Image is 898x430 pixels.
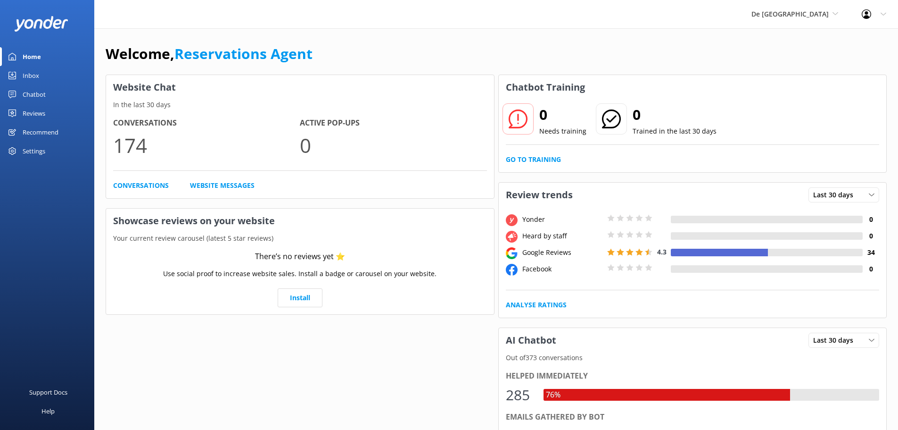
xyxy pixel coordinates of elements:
h2: 0 [633,103,717,126]
p: 0 [300,129,486,161]
p: 174 [113,129,300,161]
div: Google Reviews [520,247,605,258]
p: In the last 30 days [106,100,494,110]
span: De [GEOGRAPHIC_DATA] [751,9,829,18]
div: Recommend [23,123,58,142]
div: There’s no reviews yet ⭐ [255,251,345,263]
p: Out of 373 conversations [499,353,887,363]
p: Your current review carousel (latest 5 star reviews) [106,233,494,244]
h3: AI Chatbot [499,328,563,353]
div: 76% [544,389,563,401]
div: Emails gathered by bot [506,411,880,423]
span: Last 30 days [813,190,859,200]
div: Settings [23,142,45,160]
h1: Welcome, [106,42,313,65]
h3: Review trends [499,183,580,207]
span: Last 30 days [813,335,859,346]
h3: Showcase reviews on your website [106,209,494,233]
h2: 0 [539,103,586,126]
div: Facebook [520,264,605,274]
a: Install [278,288,322,307]
div: 285 [506,384,534,406]
span: 4.3 [657,247,667,256]
a: Conversations [113,180,169,191]
div: Inbox [23,66,39,85]
h4: 0 [863,231,879,241]
h4: Conversations [113,117,300,129]
div: Helped immediately [506,370,880,382]
p: Trained in the last 30 days [633,126,717,136]
h4: 0 [863,264,879,274]
div: Home [23,47,41,66]
div: Yonder [520,214,605,225]
a: Website Messages [190,180,255,191]
div: Help [41,402,55,421]
h4: 34 [863,247,879,258]
a: Analyse Ratings [506,300,567,310]
img: yonder-white-logo.png [14,16,68,32]
h4: Active Pop-ups [300,117,486,129]
p: Needs training [539,126,586,136]
h4: 0 [863,214,879,225]
a: Reservations Agent [174,44,313,63]
h3: Chatbot Training [499,75,592,100]
div: Reviews [23,104,45,123]
div: Support Docs [29,383,67,402]
div: Chatbot [23,85,46,104]
a: Go to Training [506,154,561,165]
h3: Website Chat [106,75,494,100]
div: Heard by staff [520,231,605,241]
p: Use social proof to increase website sales. Install a badge or carousel on your website. [163,269,437,279]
